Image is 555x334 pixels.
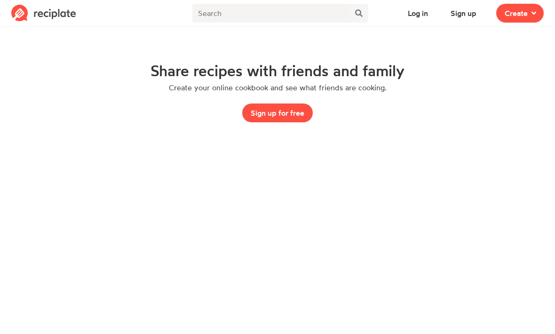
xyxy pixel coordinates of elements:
[192,4,349,23] input: Search
[442,4,485,23] button: Sign up
[169,83,387,92] p: Create your online cookbook and see what friends are cooking.
[505,8,528,19] span: Create
[11,5,76,22] img: Reciplate
[151,62,404,79] h1: Share recipes with friends and family
[242,103,313,122] button: Sign up for free
[496,4,544,23] button: Create
[399,4,436,23] button: Log in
